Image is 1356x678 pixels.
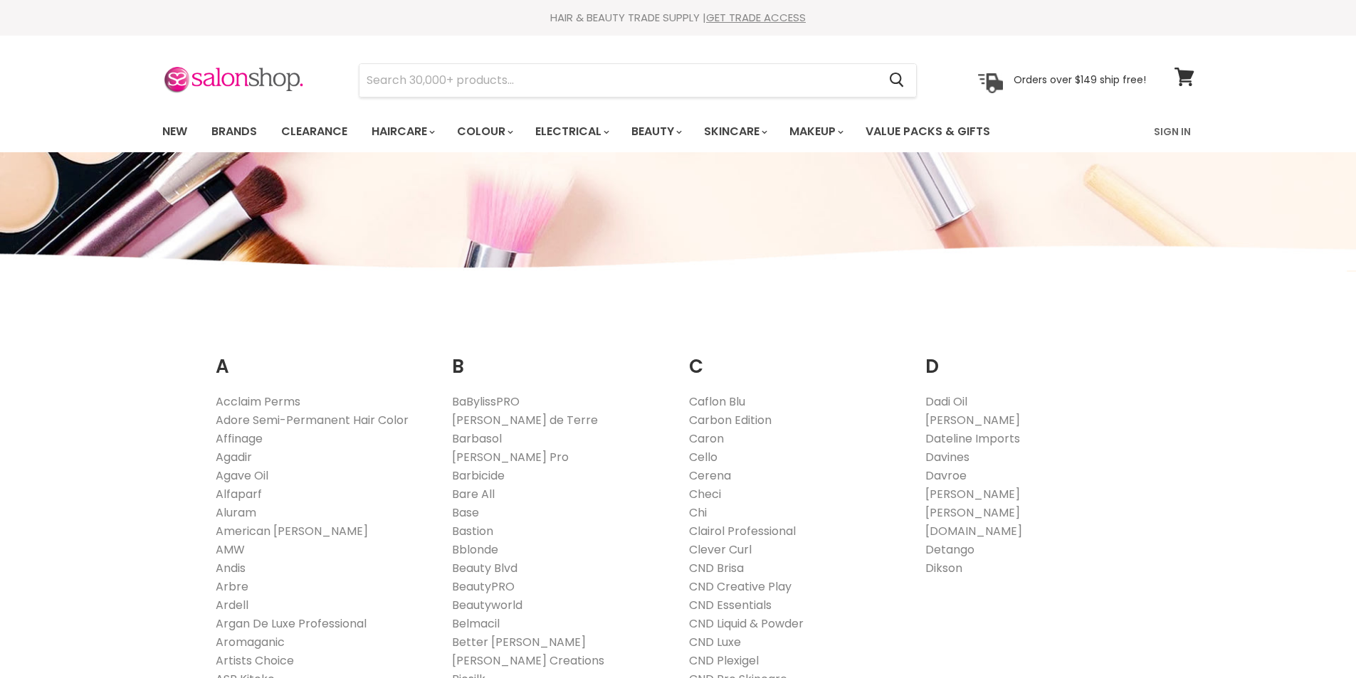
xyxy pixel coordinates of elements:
[689,412,772,428] a: Carbon Edition
[689,560,744,576] a: CND Brisa
[452,541,498,558] a: Bblonde
[689,449,718,465] a: Cello
[452,560,517,576] a: Beauty Blvd
[689,334,905,381] h2: C
[689,634,741,650] a: CND Luxe
[361,117,443,147] a: Haircare
[689,652,759,669] a: CND Plexigel
[925,486,1020,502] a: [PERSON_NAME]
[216,412,409,428] a: Adore Semi-Permanent Hair Color
[925,449,969,465] a: Davines
[452,597,522,613] a: Beautyworld
[452,449,569,465] a: [PERSON_NAME] Pro
[925,334,1141,381] h2: D
[216,597,248,613] a: Ardell
[925,467,967,484] a: Davroe
[452,504,479,521] a: Base
[779,117,852,147] a: Makeup
[925,504,1020,521] a: [PERSON_NAME]
[452,467,505,484] a: Barbicide
[144,111,1212,152] nav: Main
[706,10,806,25] a: GET TRADE ACCESS
[216,578,248,595] a: Arbre
[216,504,256,521] a: Aluram
[855,117,1001,147] a: Value Packs & Gifts
[452,334,668,381] h2: B
[216,615,367,632] a: Argan De Luxe Professional
[452,652,604,669] a: [PERSON_NAME] Creations
[925,541,974,558] a: Detango
[925,430,1020,447] a: Dateline Imports
[152,117,198,147] a: New
[452,393,520,410] a: BaBylissPRO
[359,64,878,97] input: Search
[689,597,772,613] a: CND Essentials
[925,523,1022,539] a: [DOMAIN_NAME]
[925,560,962,576] a: Dikson
[1145,117,1199,147] a: Sign In
[452,430,502,447] a: Barbasol
[216,393,300,410] a: Acclaim Perms
[216,523,368,539] a: American [PERSON_NAME]
[216,486,262,502] a: Alfaparf
[689,523,796,539] a: Clairol Professional
[452,412,598,428] a: [PERSON_NAME] de Terre
[216,449,252,465] a: Agadir
[216,634,285,650] a: Aromaganic
[270,117,358,147] a: Clearance
[1014,73,1146,86] p: Orders over $149 ship free!
[689,393,745,410] a: Caflon Blu
[689,541,752,558] a: Clever Curl
[689,430,724,447] a: Caron
[878,64,916,97] button: Search
[216,560,246,576] a: Andis
[452,615,500,632] a: Belmacil
[525,117,618,147] a: Electrical
[925,412,1020,428] a: [PERSON_NAME]
[689,504,707,521] a: Chi
[216,541,245,558] a: AMW
[689,578,792,595] a: CND Creative Play
[452,578,515,595] a: BeautyPRO
[689,615,804,632] a: CND Liquid & Powder
[689,467,731,484] a: Cerena
[452,523,493,539] a: Bastion
[452,634,586,650] a: Better [PERSON_NAME]
[452,486,495,502] a: Bare All
[216,652,294,669] a: Artists Choice
[925,393,967,410] a: Dadi Oil
[621,117,690,147] a: Beauty
[446,117,522,147] a: Colour
[201,117,268,147] a: Brands
[693,117,776,147] a: Skincare
[216,334,431,381] h2: A
[689,486,721,502] a: Checi
[216,430,263,447] a: Affinage
[152,111,1073,152] ul: Main menu
[359,63,917,97] form: Product
[144,11,1212,25] div: HAIR & BEAUTY TRADE SUPPLY |
[216,467,268,484] a: Agave Oil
